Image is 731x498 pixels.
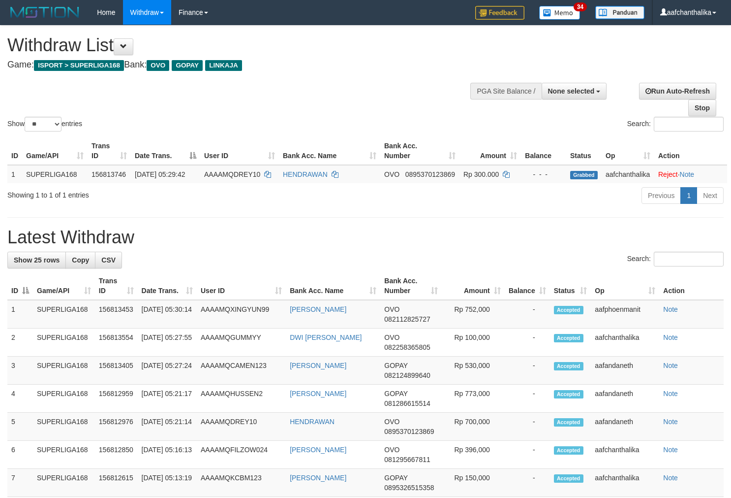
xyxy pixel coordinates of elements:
[654,252,724,266] input: Search:
[197,300,286,329] td: AAAAMQXINGYUN99
[442,385,505,413] td: Rp 773,000
[7,5,82,20] img: MOTION_logo.png
[33,469,95,497] td: SUPERLIGA168
[505,469,550,497] td: -
[279,137,380,165] th: Bank Acc. Name: activate to sort column ascending
[197,357,286,385] td: AAAAMQCAMEN123
[95,252,122,268] a: CSV
[405,170,455,178] span: Copy 0895370123869 to clipboard
[283,170,328,178] a: HENDRAWAN
[197,385,286,413] td: AAAAMQHUSSEN2
[663,362,678,369] a: Note
[7,137,22,165] th: ID
[290,333,362,341] a: DWI [PERSON_NAME]
[131,137,200,165] th: Date Trans.: activate to sort column descending
[554,418,583,427] span: Accepted
[627,252,724,266] label: Search:
[654,137,727,165] th: Action
[463,170,499,178] span: Rp 300.000
[7,165,22,183] td: 1
[25,117,61,132] select: Showentries
[138,413,197,441] td: [DATE] 05:21:14
[602,137,654,165] th: Op: activate to sort column ascending
[33,357,95,385] td: SUPERLIGA168
[290,305,346,313] a: [PERSON_NAME]
[505,441,550,469] td: -
[95,357,138,385] td: 156813405
[550,272,591,300] th: Status: activate to sort column ascending
[200,137,279,165] th: User ID: activate to sort column ascending
[7,441,33,469] td: 6
[88,137,131,165] th: Trans ID: activate to sort column ascending
[442,469,505,497] td: Rp 150,000
[602,165,654,183] td: aafchanthalika
[554,334,583,342] span: Accepted
[197,441,286,469] td: AAAAMQFILZOW024
[384,428,434,435] span: Copy 0895370123869 to clipboard
[7,329,33,357] td: 2
[505,385,550,413] td: -
[591,329,659,357] td: aafchanthalika
[554,446,583,455] span: Accepted
[33,385,95,413] td: SUPERLIGA168
[95,413,138,441] td: 156812976
[7,385,33,413] td: 4
[138,357,197,385] td: [DATE] 05:27:24
[591,469,659,497] td: aafchanthalika
[658,170,678,178] a: Reject
[7,413,33,441] td: 5
[384,343,430,351] span: Copy 082258365805 to clipboard
[680,170,695,178] a: Note
[591,272,659,300] th: Op: activate to sort column ascending
[91,170,126,178] span: 156813746
[639,83,716,100] a: Run Auto-Refresh
[663,474,678,482] a: Note
[459,137,521,165] th: Amount: activate to sort column ascending
[204,170,260,178] span: AAAAMQDREY10
[591,413,659,441] td: aafandaneth
[138,441,197,469] td: [DATE] 05:16:13
[688,100,716,116] a: Stop
[505,329,550,357] td: -
[7,228,724,247] h1: Latest Withdraw
[554,390,583,398] span: Accepted
[595,6,644,19] img: panduan.png
[95,469,138,497] td: 156812615
[7,469,33,497] td: 7
[384,456,430,464] span: Copy 081295667811 to clipboard
[33,272,95,300] th: Game/API: activate to sort column ascending
[7,117,82,132] label: Show entries
[384,305,399,313] span: OVO
[591,441,659,469] td: aafchanthalika
[290,362,346,369] a: [PERSON_NAME]
[138,469,197,497] td: [DATE] 05:13:19
[22,137,88,165] th: Game/API: activate to sort column ascending
[65,252,95,268] a: Copy
[384,474,407,482] span: GOPAY
[570,171,598,179] span: Grabbed
[659,272,724,300] th: Action
[641,187,681,204] a: Previous
[554,306,583,314] span: Accepted
[384,418,399,426] span: OVO
[95,385,138,413] td: 156812959
[95,329,138,357] td: 156813554
[442,300,505,329] td: Rp 752,000
[95,300,138,329] td: 156813453
[384,315,430,323] span: Copy 082112825727 to clipboard
[197,272,286,300] th: User ID: activate to sort column ascending
[380,137,459,165] th: Bank Acc. Number: activate to sort column ascending
[147,60,169,71] span: OVO
[7,252,66,268] a: Show 25 rows
[505,413,550,441] td: -
[290,474,346,482] a: [PERSON_NAME]
[505,272,550,300] th: Balance: activate to sort column ascending
[197,329,286,357] td: AAAAMQGUMMYY
[663,305,678,313] a: Note
[384,446,399,454] span: OVO
[663,390,678,398] a: Note
[554,362,583,370] span: Accepted
[33,300,95,329] td: SUPERLIGA168
[566,137,602,165] th: Status
[384,371,430,379] span: Copy 082124899640 to clipboard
